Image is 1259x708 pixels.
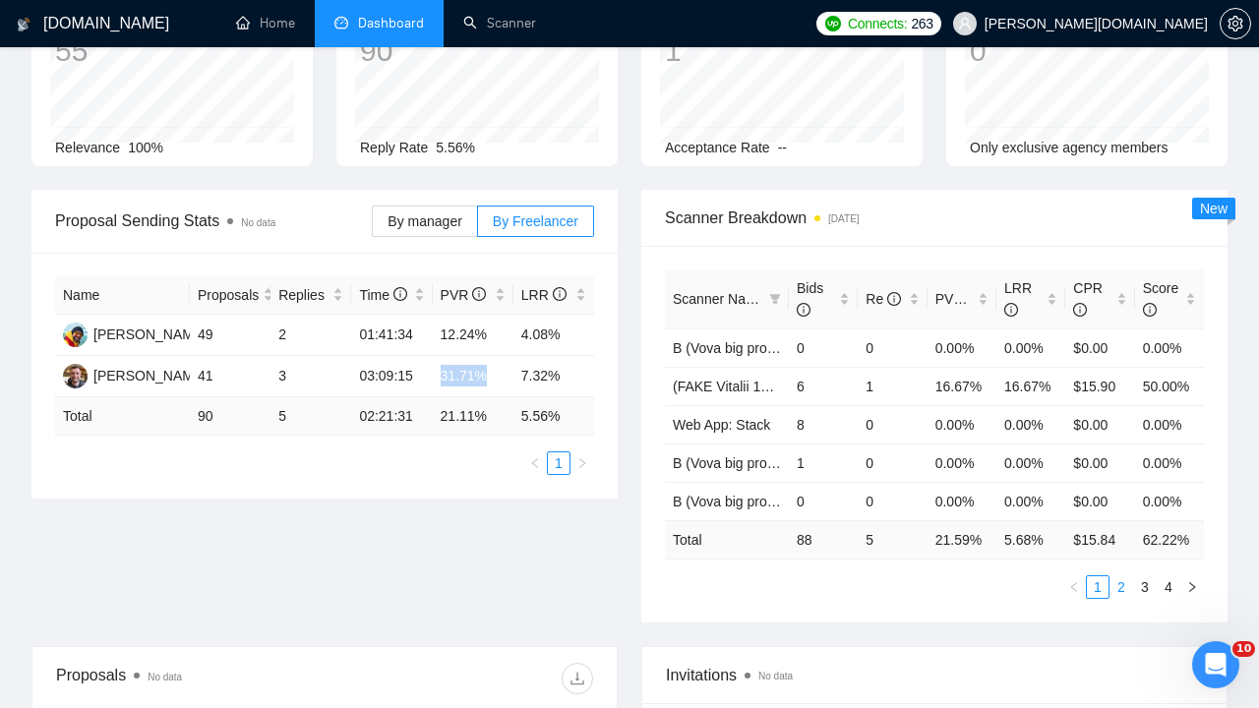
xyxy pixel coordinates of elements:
td: Total [665,520,789,559]
span: B (Vova big prompt 20.08)CRM & ERP & PMS (Yes Prompt 13.08) [673,340,1078,356]
td: 5 [858,520,927,559]
td: 0.00% [928,443,996,482]
img: upwork-logo.png [825,16,841,31]
a: (FAKE Vitalii 14.08) Full-stack (NO prompt 01.07) [673,379,974,394]
td: 50.00% [1135,367,1204,405]
span: 100% [128,140,163,155]
img: VS [63,323,88,347]
span: Acceptance Rate [665,140,770,155]
span: Scanner Name [673,291,764,307]
td: 6 [789,367,858,405]
button: setting [1220,8,1251,39]
span: 5.56% [436,140,475,155]
td: 0 [858,405,927,443]
span: setting [1221,16,1250,31]
li: Next Page [1180,575,1204,599]
span: Score [1143,280,1179,318]
span: B (Vova big prompt 20.08) Healthcare (Yes Prompt 13.08) [673,455,1025,471]
th: Replies [270,276,351,315]
span: Dashboard [358,15,424,31]
a: VS[PERSON_NAME] [63,325,207,341]
td: 0 [789,482,858,520]
td: $0.00 [1065,482,1134,520]
time: [DATE] [828,213,859,224]
li: 4 [1157,575,1180,599]
span: Scanner Breakdown [665,206,1204,230]
span: LRR [521,287,567,303]
td: 90 [190,397,270,436]
span: By Freelancer [493,213,578,229]
td: 5 [270,397,351,436]
span: filter [765,284,785,314]
span: Proposals [198,284,259,306]
span: Proposal Sending Stats [55,208,372,233]
button: left [1062,575,1086,599]
td: 0.00% [1135,443,1204,482]
li: Next Page [570,451,594,475]
span: PVR [935,291,982,307]
a: Web App: Stack [673,417,770,433]
td: 21.59 % [928,520,996,559]
td: 0 [858,482,927,520]
td: $0.00 [1065,443,1134,482]
span: Connects: [848,13,907,34]
td: 0.00% [996,328,1065,367]
td: 31.71% [433,356,513,397]
span: No data [241,217,275,228]
span: Re [866,291,901,307]
li: 1 [547,451,570,475]
span: left [529,457,541,469]
li: 3 [1133,575,1157,599]
a: 1 [1087,576,1109,598]
span: filter [769,293,781,305]
td: 62.22 % [1135,520,1204,559]
span: info-circle [1004,303,1018,317]
td: 0.00% [928,328,996,367]
td: 1 [789,443,858,482]
td: 3 [270,356,351,397]
span: dashboard [334,16,348,29]
td: 49 [190,315,270,356]
div: Proposals [56,663,325,694]
span: user [958,17,972,30]
span: Time [359,287,406,303]
td: 7.32% [513,356,594,397]
span: info-circle [967,292,981,306]
span: download [563,671,592,686]
td: 2 [270,315,351,356]
a: 4 [1158,576,1179,598]
span: info-circle [887,292,901,306]
td: Total [55,397,190,436]
span: left [1068,581,1080,593]
a: setting [1220,16,1251,31]
span: New [1200,201,1228,216]
a: 3 [1134,576,1156,598]
span: right [1186,581,1198,593]
td: 5.56 % [513,397,594,436]
td: 12.24% [433,315,513,356]
td: 0.00% [1135,482,1204,520]
td: 5.68 % [996,520,1065,559]
li: Previous Page [1062,575,1086,599]
span: -- [778,140,787,155]
button: left [523,451,547,475]
td: 0.00% [996,405,1065,443]
li: 2 [1109,575,1133,599]
a: homeHome [236,15,295,31]
td: $0.00 [1065,328,1134,367]
td: 0 [858,328,927,367]
td: 01:41:34 [351,315,432,356]
th: Name [55,276,190,315]
td: 88 [789,520,858,559]
td: 02:21:31 [351,397,432,436]
td: 8 [789,405,858,443]
td: 0.00% [1135,328,1204,367]
th: Proposals [190,276,270,315]
span: LRR [1004,280,1032,318]
td: 0 [858,443,927,482]
span: PVR [441,287,487,303]
li: Previous Page [523,451,547,475]
div: [PERSON_NAME] [93,365,207,386]
td: 16.67% [996,367,1065,405]
a: VS[PERSON_NAME] [63,367,207,383]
